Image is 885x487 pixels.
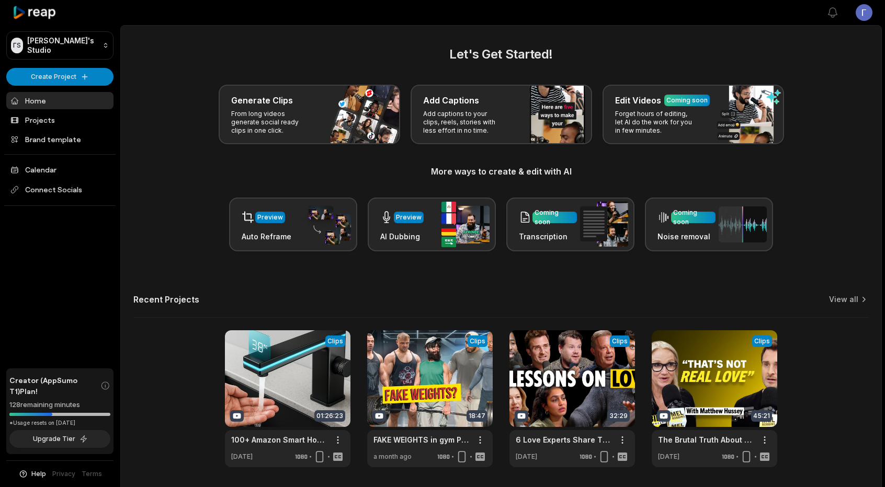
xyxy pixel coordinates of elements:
p: [PERSON_NAME]'s Studio [27,36,98,55]
a: Privacy [52,469,75,479]
h3: Edit Videos [615,94,661,107]
h3: Noise removal [657,231,716,242]
div: Preview [257,213,283,222]
a: Brand template [6,131,114,148]
h3: Transcription [519,231,577,242]
button: Upgrade Tier [9,430,110,448]
h3: AI Dubbing [380,231,424,242]
a: FAKE WEIGHTS in gym PRANK... | [PERSON_NAME] pretended to be a Beginner #14 [373,434,470,445]
img: noise_removal.png [719,206,767,242]
h3: Add Captions [423,94,479,107]
a: Home [6,92,114,109]
a: View all [829,294,858,305]
span: Connect Socials [6,180,114,199]
h3: Generate Clips [231,94,293,107]
a: 100+ Amazon Smart Home Gadgets For Modern Luxury Living! [231,434,327,445]
span: Creator (AppSumo T1) Plan! [9,375,100,397]
a: 6 Love Experts Share Their Top Dating & Relationship Advice (Compilation Episode) [516,434,612,445]
a: Terms [82,469,102,479]
h3: Auto Reframe [242,231,291,242]
h3: More ways to create & edit with AI [133,165,869,178]
p: Add captions to your clips, reels, stories with less effort in no time. [423,110,504,135]
div: Preview [396,213,422,222]
div: 128 remaining minutes [9,400,110,410]
div: ΓS [11,38,23,53]
div: Coming soon [673,208,713,227]
a: The Brutal Truth About Relationships You Need to Hear [658,434,754,445]
div: Coming soon [535,208,575,227]
span: Help [31,469,46,479]
a: Calendar [6,161,114,178]
img: transcription.png [580,202,628,247]
p: From long videos generate social ready clips in one click. [231,110,312,135]
button: Create Project [6,68,114,86]
h2: Recent Projects [133,294,199,305]
p: Forget hours of editing, let AI do the work for you in few minutes. [615,110,696,135]
a: Projects [6,111,114,129]
div: *Usage resets on [DATE] [9,419,110,427]
div: Coming soon [666,96,708,105]
img: ai_dubbing.png [441,202,490,247]
img: auto_reframe.png [303,204,351,245]
h2: Let's Get Started! [133,45,869,64]
button: Help [18,469,46,479]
